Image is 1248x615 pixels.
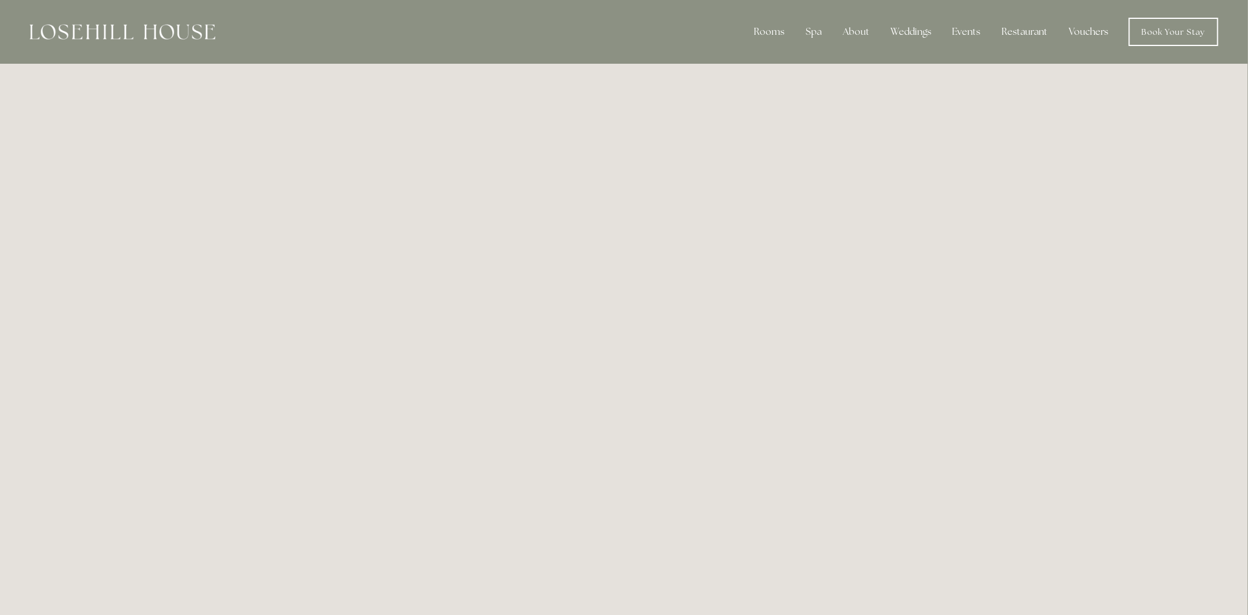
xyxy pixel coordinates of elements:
[796,20,831,44] div: Spa
[29,24,215,40] img: Losehill House
[744,20,794,44] div: Rooms
[1129,18,1219,46] a: Book Your Stay
[833,20,879,44] div: About
[1060,20,1118,44] a: Vouchers
[881,20,941,44] div: Weddings
[943,20,990,44] div: Events
[993,20,1057,44] div: Restaurant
